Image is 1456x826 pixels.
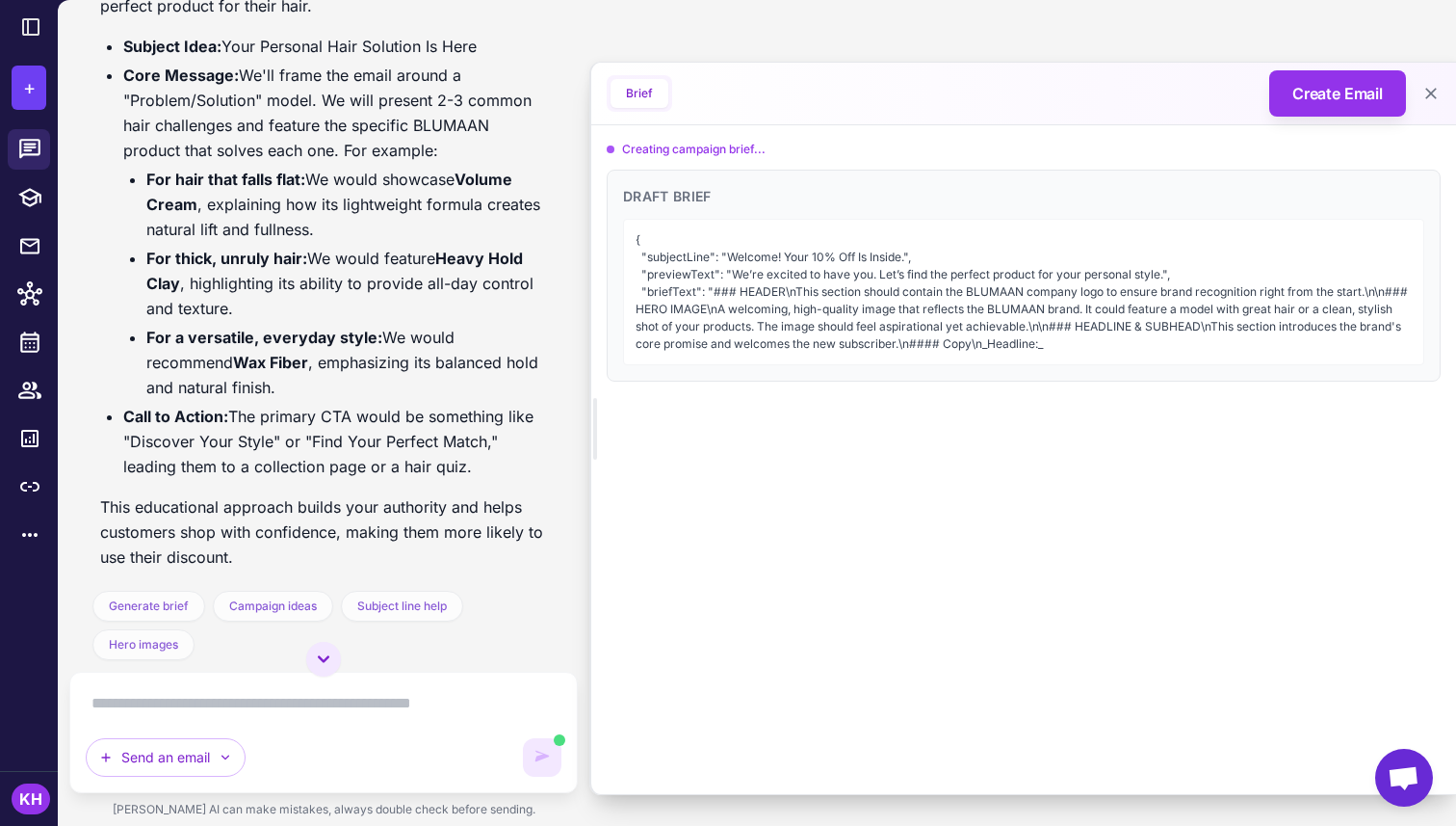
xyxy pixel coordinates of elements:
li: We would recommend , emphasizing its balanced hold and natural finish. [146,325,547,400]
button: Campaign ideas [213,591,333,622]
span: Campaign ideas [229,598,317,615]
div: { "subjectLine": "Welcome! Your 10% Off Is Inside.", "previewText": "We’re excited to have you. L... [623,219,1424,365]
strong: For hair that falls flat: [146,170,305,189]
button: AI is generating content. You can keep typing but cannot send until it completes. [523,738,561,777]
strong: Subject Idea: [123,37,221,56]
span: Hero images [109,636,178,653]
button: Hero images [92,629,195,660]
button: Brief [611,79,668,108]
li: The primary CTA would be something like "Discover Your Style" or "Find Your Perfect Match," leadi... [123,404,547,479]
strong: Wax Fiber [233,353,308,372]
h3: Draft Brief [623,186,1424,207]
span: Generate brief [109,598,189,615]
li: We would feature , highlighting its ability to provide all-day control and texture. [146,246,547,321]
button: Send an email [86,738,246,777]
span: + [23,73,36,102]
strong: For thick, unruly hair: [146,249,307,268]
span: AI is generating content. You can still type but cannot send yet. [554,734,565,746]
strong: For a versatile, everyday style: [146,328,382,347]
span: Create Email [1292,82,1383,105]
li: Your Personal Hair Solution Is Here [123,34,547,59]
div: KH [12,784,50,814]
button: Subject line help [341,591,463,622]
div: [PERSON_NAME] AI can make mistakes, always double check before sending. [69,793,578,826]
p: Creating campaign brief... [622,141,766,158]
span: Subject line help [357,598,447,615]
p: This structure looks solid and aligns perfectly with your LTV goal. Which email would you like to... [100,585,547,635]
li: We'll frame the email around a "Problem/Solution" model. We will present 2-3 common hair challeng... [123,63,547,400]
button: + [12,66,46,110]
button: Create Email [1269,70,1406,117]
p: This educational approach builds your authority and helps customers shop with confidence, making ... [100,494,547,570]
li: We would showcase , explaining how its lightweight formula creates natural lift and fullness. [146,167,547,242]
button: Generate brief [92,591,205,622]
strong: Core Message: [123,66,239,85]
a: Open chat [1375,749,1433,807]
strong: Call to Action: [123,407,228,426]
